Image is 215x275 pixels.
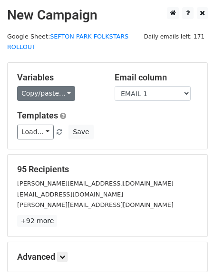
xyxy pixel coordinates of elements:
small: [PERSON_NAME][EMAIL_ADDRESS][DOMAIN_NAME] [17,201,174,208]
button: Save [68,125,93,139]
a: Load... [17,125,54,139]
small: Google Sheet: [7,33,128,51]
h5: 95 Recipients [17,164,198,175]
a: Daily emails left: 171 [140,33,208,40]
h5: Email column [115,72,198,83]
span: Daily emails left: 171 [140,31,208,42]
a: +92 more [17,215,57,227]
h2: New Campaign [7,7,208,23]
small: [EMAIL_ADDRESS][DOMAIN_NAME] [17,191,123,198]
iframe: Chat Widget [167,229,215,275]
h5: Variables [17,72,100,83]
a: SEFTON PARK FOLKSTARS ROLLOUT [7,33,128,51]
h5: Advanced [17,252,198,262]
a: Templates [17,110,58,120]
a: Copy/paste... [17,86,75,101]
small: [PERSON_NAME][EMAIL_ADDRESS][DOMAIN_NAME] [17,180,174,187]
